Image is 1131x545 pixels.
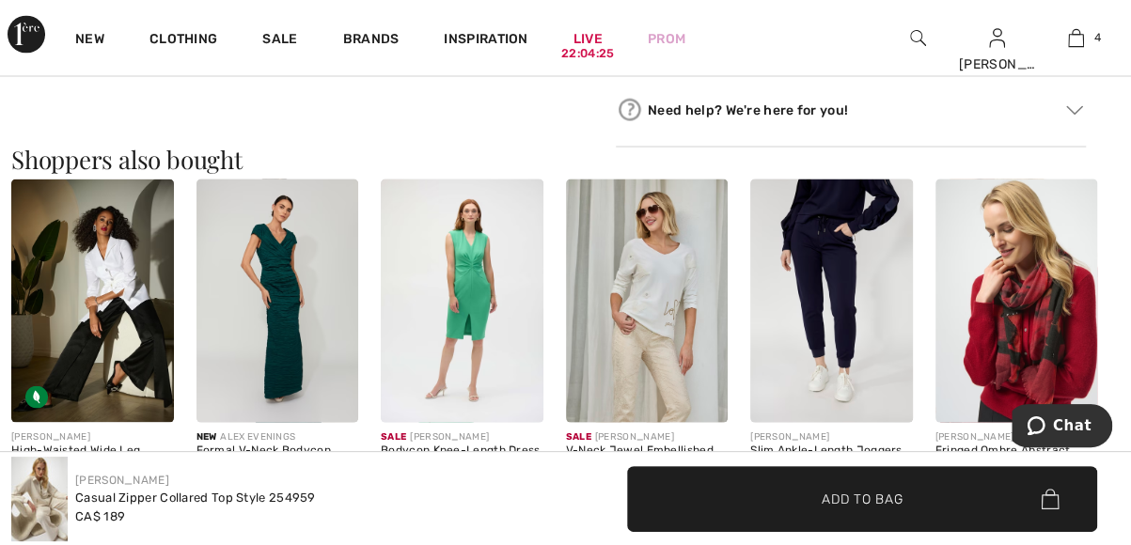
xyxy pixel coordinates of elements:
[648,28,685,48] a: Prom
[11,179,174,422] img: High-Waisted Wide Leg Trousers Style 253788
[750,179,913,422] img: Slim Ankle-Length Joggers Style 253851
[381,429,543,444] div: [PERSON_NAME]
[566,444,729,470] div: V-Neck Jewel Embellished Pullover Style 256732U
[196,179,359,422] img: Formal V-Neck Bodycon Dress Style 8166711
[989,26,1005,49] img: My Info
[1093,29,1100,46] span: 4
[750,429,913,444] div: [PERSON_NAME]
[75,30,104,50] a: New
[25,385,48,408] img: Sustainable Fabric
[1041,489,1059,509] img: Bag.svg
[11,147,1120,171] h3: Shoppers also bought
[566,179,729,422] img: V-Neck Jewel Embellished Pullover Style 256732U
[8,15,45,53] img: 1ère Avenue
[750,444,913,470] div: Slim Ankle-Length Joggers Style 253851
[1068,26,1084,49] img: My Bag
[381,444,543,470] div: Bodycon Knee-Length Dress Style 252191
[935,429,1098,444] div: [PERSON_NAME]
[573,28,603,48] a: Live22:04:25
[627,466,1097,532] button: Add to Bag
[11,457,68,541] img: Casual Zipper Collared Top Style 254959
[381,179,543,422] img: Bodycon Knee-Length Dress Style 252191
[616,95,1086,123] div: Need help? We're here for you!
[1066,105,1083,115] img: Arrow2.svg
[75,509,125,523] span: CA$ 189
[11,444,174,470] div: High-Waisted Wide Leg Trousers Style 253788
[989,28,1005,46] a: Sign In
[11,429,174,444] div: [PERSON_NAME]
[822,489,903,508] span: Add to Bag
[75,489,316,507] div: Casual Zipper Collared Top Style 254959
[935,179,1098,422] img: Fringed Ombre Abstract Scarf Style 254974
[149,30,217,50] a: Clothing
[196,429,359,444] div: ALEX EVENINGS
[910,26,926,49] img: search the website
[444,30,527,50] span: Inspiration
[959,54,1036,73] div: [PERSON_NAME]
[1038,26,1115,49] a: 4
[196,444,359,470] div: Formal V-Neck Bodycon Dress Style 8166711
[566,429,729,444] div: [PERSON_NAME]
[935,444,1098,470] div: Fringed Ombre Abstract Scarf Style 254974
[196,430,217,442] span: New
[343,30,400,50] a: Brands
[262,30,297,50] a: Sale
[75,474,169,487] a: [PERSON_NAME]
[1012,404,1112,451] iframe: Opens a widget where you can chat to one of our agents
[566,430,591,442] span: Sale
[381,430,406,442] span: Sale
[561,44,614,62] div: 22:04:25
